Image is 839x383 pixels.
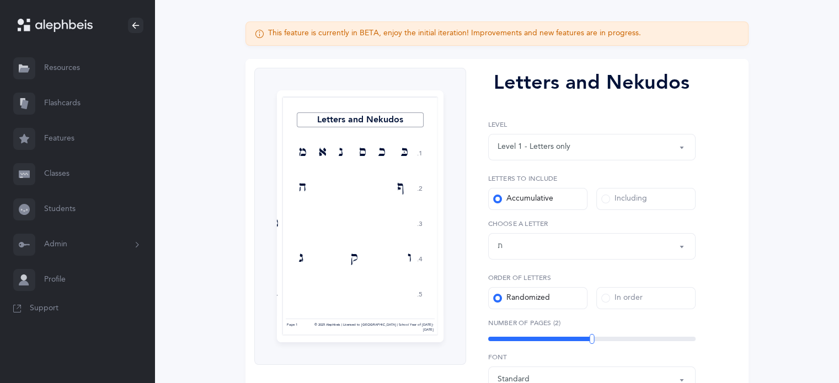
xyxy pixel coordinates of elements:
[601,293,643,304] div: In order
[498,141,570,153] div: Level 1 - Letters only
[488,134,696,160] button: Level 1 - Letters only
[498,240,503,252] div: ת
[488,174,696,184] label: Letters to include
[488,233,696,260] button: ת
[601,193,647,204] div: Including
[30,303,58,314] span: Support
[488,219,696,229] label: Choose a letter
[488,120,696,130] label: Level
[488,352,696,362] label: Font
[488,273,696,283] label: Order of letters
[493,193,553,204] div: Accumulative
[493,293,550,304] div: Randomized
[268,28,641,39] div: This feature is currently in BETA, enjoy the initial iteration! Improvements and new features are...
[488,68,696,98] div: Letters and Nekudos
[488,318,696,328] label: Number of Pages (2)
